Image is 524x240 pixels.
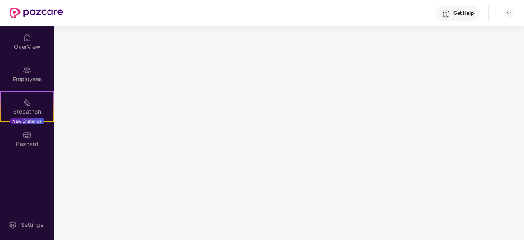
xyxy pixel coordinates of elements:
[10,118,44,124] div: New Challenge
[453,10,474,16] div: Get Help
[23,98,31,107] img: svg+xml;base64,PHN2ZyB4bWxucz0iaHR0cDovL3d3dy53My5vcmcvMjAwMC9zdmciIHdpZHRoPSIyMSIgaGVpZ2h0PSIyMC...
[442,10,450,18] img: svg+xml;base64,PHN2ZyBpZD0iSGVscC0zMngzMiIgeG1sbnM9Imh0dHA6Ly93d3cudzMub3JnLzIwMDAvc3ZnIiB3aWR0aD...
[506,10,513,16] img: svg+xml;base64,PHN2ZyBpZD0iRHJvcGRvd24tMzJ4MzIiIHhtbG5zPSJodHRwOi8vd3d3LnczLm9yZy8yMDAwL3N2ZyIgd2...
[10,8,63,18] img: New Pazcare Logo
[23,131,31,139] img: svg+xml;base64,PHN2ZyBpZD0iUGF6Y2FyZCIgeG1sbnM9Imh0dHA6Ly93d3cudzMub3JnLzIwMDAvc3ZnIiB3aWR0aD0iMj...
[9,221,17,229] img: svg+xml;base64,PHN2ZyBpZD0iU2V0dGluZy0yMHgyMCIgeG1sbnM9Imh0dHA6Ly93d3cudzMub3JnLzIwMDAvc3ZnIiB3aW...
[1,107,53,116] div: Stepathon
[23,34,31,42] img: svg+xml;base64,PHN2ZyBpZD0iSG9tZSIgeG1sbnM9Imh0dHA6Ly93d3cudzMub3JnLzIwMDAvc3ZnIiB3aWR0aD0iMjAiIG...
[23,66,31,74] img: svg+xml;base64,PHN2ZyBpZD0iRW1wbG95ZWVzIiB4bWxucz0iaHR0cDovL3d3dy53My5vcmcvMjAwMC9zdmciIHdpZHRoPS...
[18,221,46,229] div: Settings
